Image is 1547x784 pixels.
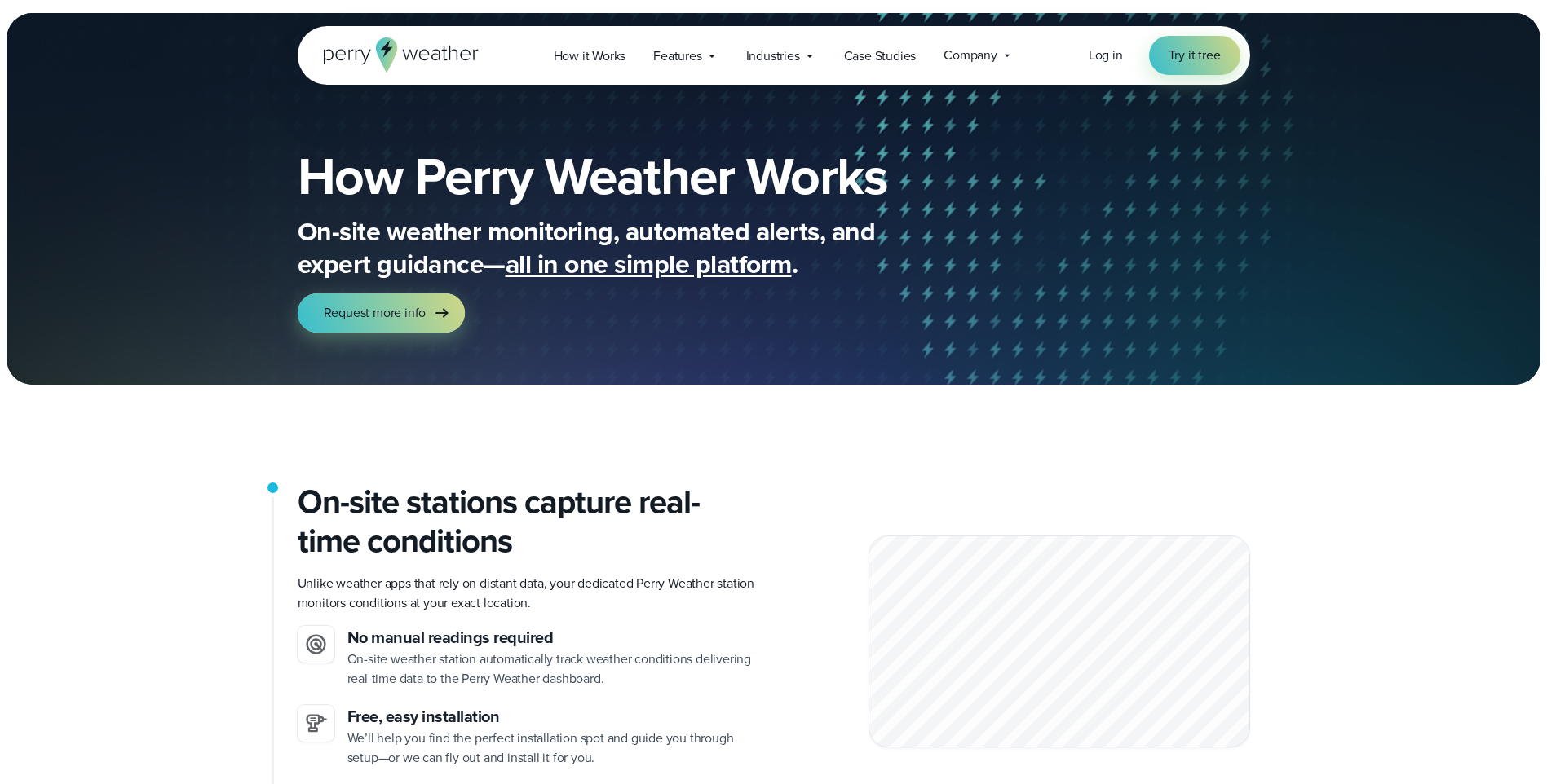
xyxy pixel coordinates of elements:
[830,39,930,73] a: Case Studies
[347,705,761,729] h3: Free, easy installation
[1169,46,1221,65] span: Try it free
[298,482,761,561] h2: On-site stations capture real-time conditions
[540,39,640,73] a: How it Works
[746,46,800,66] span: Industries
[1149,36,1240,75] a: Try it free
[1089,46,1123,65] a: Log in
[944,46,997,65] span: Company
[298,150,1006,202] h1: How Perry Weather Works
[506,244,792,284] span: all in one simple platform
[298,215,950,280] p: On-site weather monitoring, automated alerts, and expert guidance— .
[324,303,427,323] span: Request more info
[298,574,761,613] p: Unlike weather apps that rely on distant data, your dedicated Perry Weather station monitors cond...
[554,46,626,66] span: How it Works
[298,293,466,333] a: Request more info
[347,729,761,768] p: We’ll help you find the perfect installation spot and guide you through setup—or we can fly out a...
[347,650,761,689] p: On-site weather station automatically track weather conditions delivering real-time data to the P...
[844,46,917,66] span: Case Studies
[1089,46,1123,64] span: Log in
[653,46,701,66] span: Features
[347,626,761,650] h3: No manual readings required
